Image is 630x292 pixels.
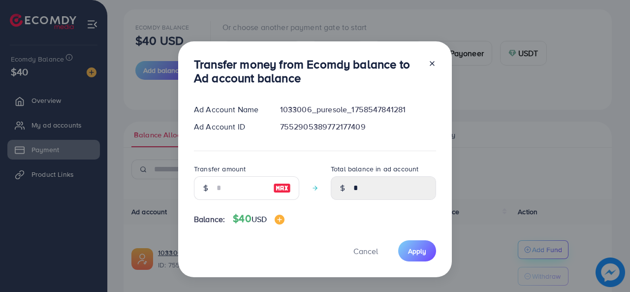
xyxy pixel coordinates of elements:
[186,104,272,115] div: Ad Account Name
[398,240,436,261] button: Apply
[408,246,426,256] span: Apply
[194,57,420,86] h3: Transfer money from Ecomdy balance to Ad account balance
[194,164,246,174] label: Transfer amount
[341,240,390,261] button: Cancel
[331,164,418,174] label: Total balance in ad account
[273,182,291,194] img: image
[252,214,267,225] span: USD
[275,215,284,225] img: image
[194,214,225,225] span: Balance:
[186,121,272,132] div: Ad Account ID
[272,104,444,115] div: 1033006_puresole_1758547841281
[272,121,444,132] div: 7552905389772177409
[233,213,284,225] h4: $40
[353,246,378,257] span: Cancel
